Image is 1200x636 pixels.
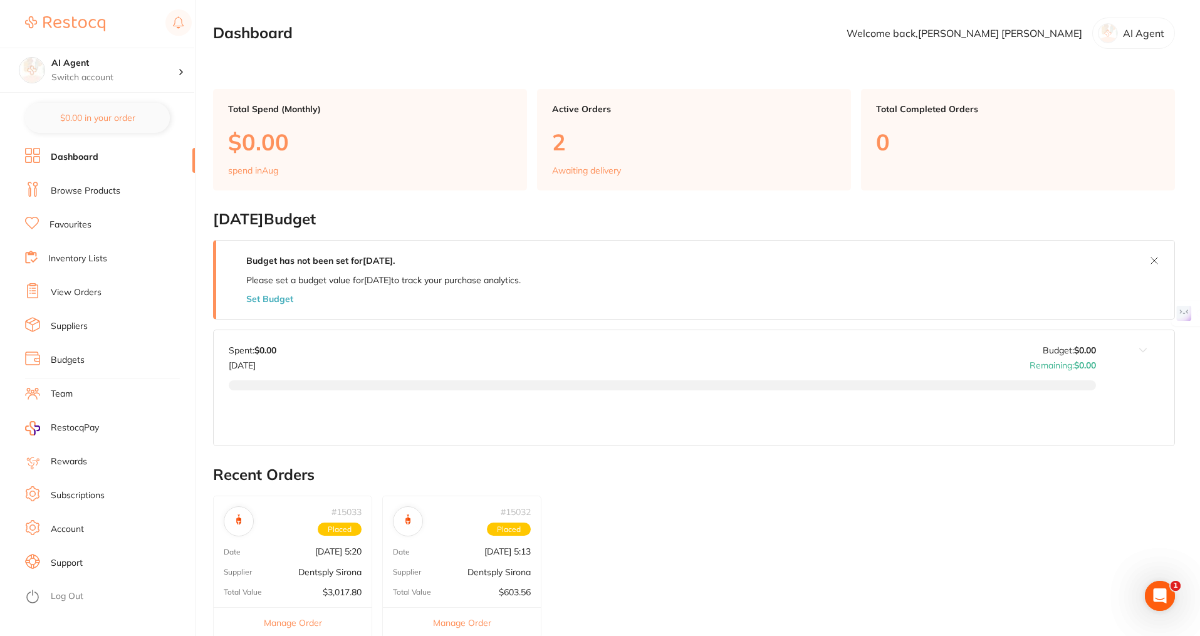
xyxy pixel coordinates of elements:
[229,345,276,355] p: Spent:
[213,89,527,190] a: Total Spend (Monthly)$0.00spend inAug
[876,129,1160,155] p: 0
[213,24,293,42] h2: Dashboard
[51,71,178,84] p: Switch account
[51,151,98,164] a: Dashboard
[315,546,362,556] p: [DATE] 5:20
[847,28,1082,39] p: Welcome back, [PERSON_NAME] [PERSON_NAME]
[323,587,362,597] p: $3,017.80
[246,294,293,304] button: Set Budget
[298,567,362,577] p: Dentsply Sirona
[213,211,1175,228] h2: [DATE] Budget
[50,219,91,231] a: Favourites
[1043,345,1096,355] p: Budget:
[25,9,105,38] a: Restocq Logo
[51,590,83,603] a: Log Out
[499,587,531,597] p: $603.56
[1171,581,1181,591] span: 1
[1123,28,1164,39] p: AI Agent
[552,104,836,114] p: Active Orders
[393,588,431,597] p: Total Value
[318,523,362,536] span: Placed
[552,129,836,155] p: 2
[224,548,241,556] p: Date
[876,104,1160,114] p: Total Completed Orders
[1030,355,1096,370] p: Remaining:
[537,89,851,190] a: Active Orders2Awaiting delivery
[487,523,531,536] span: Placed
[1145,581,1175,611] iframe: Intercom live chat
[19,58,44,83] img: AI Agent
[501,507,531,517] p: # 15032
[393,548,410,556] p: Date
[51,388,73,400] a: Team
[254,345,276,356] strong: $0.00
[25,103,170,133] button: $0.00 in your order
[213,466,1175,484] h2: Recent Orders
[552,165,621,175] p: Awaiting delivery
[467,567,531,577] p: Dentsply Sirona
[51,456,87,468] a: Rewards
[51,185,120,197] a: Browse Products
[228,165,278,175] p: spend in Aug
[229,355,276,370] p: [DATE]
[48,253,107,265] a: Inventory Lists
[51,523,84,536] a: Account
[227,509,251,533] img: Dentsply Sirona
[51,320,88,333] a: Suppliers
[224,588,262,597] p: Total Value
[51,354,85,367] a: Budgets
[1074,345,1096,356] strong: $0.00
[25,16,105,31] img: Restocq Logo
[51,286,102,299] a: View Orders
[246,275,521,285] p: Please set a budget value for [DATE] to track your purchase analytics.
[51,422,99,434] span: RestocqPay
[51,489,105,502] a: Subscriptions
[25,421,40,435] img: RestocqPay
[224,568,252,576] p: Supplier
[396,509,420,533] img: Dentsply Sirona
[228,129,512,155] p: $0.00
[1074,360,1096,371] strong: $0.00
[25,587,191,607] button: Log Out
[484,546,531,556] p: [DATE] 5:13
[393,568,421,576] p: Supplier
[51,57,178,70] h4: AI Agent
[861,89,1175,190] a: Total Completed Orders0
[25,421,99,435] a: RestocqPay
[246,255,395,266] strong: Budget has not been set for [DATE] .
[228,104,512,114] p: Total Spend (Monthly)
[331,507,362,517] p: # 15033
[51,557,83,570] a: Support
